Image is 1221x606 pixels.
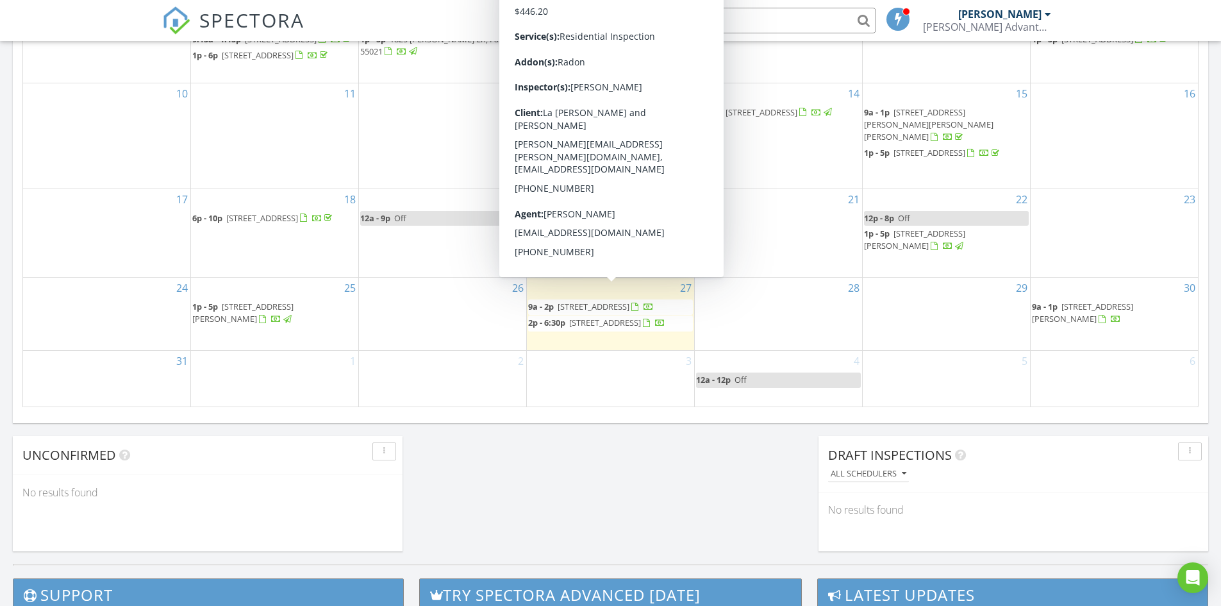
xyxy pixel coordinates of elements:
a: Go to August 24, 2025 [174,278,190,298]
a: Go to August 28, 2025 [845,278,862,298]
td: Go to August 25, 2025 [191,278,359,351]
span: [STREET_ADDRESS][PERSON_NAME] [1032,301,1133,324]
td: Go to September 1, 2025 [191,351,359,407]
button: All schedulers [828,466,909,483]
a: Go to August 30, 2025 [1181,278,1198,298]
a: Go to September 6, 2025 [1187,351,1198,371]
span: [STREET_ADDRESS][PERSON_NAME] [864,228,965,251]
span: Off [735,374,747,385]
a: 1p - 6p [STREET_ADDRESS] [192,48,357,63]
a: Go to September 1, 2025 [347,351,358,371]
td: Go to September 2, 2025 [359,351,527,407]
span: 1825 [PERSON_NAME] Ln, Faribault 55021 [360,33,524,57]
div: No results found [818,492,1208,527]
a: 1p - 5p [STREET_ADDRESS] [864,147,1002,158]
td: Go to August 23, 2025 [1030,189,1198,277]
td: Go to August 17, 2025 [23,189,191,277]
td: Go to August 26, 2025 [359,278,527,351]
span: 9a - 1p [864,106,890,118]
input: Search everything... [620,8,876,33]
a: 1p - 6p [STREET_ADDRESS] [192,49,330,61]
span: Off [898,212,910,224]
div: Open Intercom Messenger [1177,562,1208,593]
a: 1p - 5p [STREET_ADDRESS][PERSON_NAME] [192,299,357,327]
span: 1p - 5p [1032,33,1058,45]
a: 1p - 5p [STREET_ADDRESS][PERSON_NAME] [864,226,1029,254]
span: 12a - 12p [696,374,731,385]
span: 12a - 9p [360,212,390,224]
span: [STREET_ADDRESS][PERSON_NAME][PERSON_NAME][PERSON_NAME] [864,106,993,142]
td: Go to August 16, 2025 [1030,83,1198,189]
a: 2p - 6p [STREET_ADDRESS] [696,106,834,118]
td: Go to August 20, 2025 [527,189,695,277]
td: Go to August 9, 2025 [1030,10,1198,83]
td: Go to August 14, 2025 [694,83,862,189]
a: Go to August 16, 2025 [1181,83,1198,104]
a: Go to August 13, 2025 [677,83,694,104]
td: Go to August 12, 2025 [359,83,527,189]
td: Go to August 29, 2025 [862,278,1030,351]
span: 12p - 8p [864,212,894,224]
a: Go to August 20, 2025 [677,189,694,210]
a: 1p - 5p 1825 [PERSON_NAME] Ln, Faribault 55021 [360,33,524,57]
a: Go to August 29, 2025 [1013,278,1030,298]
td: Go to August 21, 2025 [694,189,862,277]
td: Go to August 27, 2025 [527,278,695,351]
div: All schedulers [831,469,906,478]
span: 6p - 10p [192,212,222,224]
a: 2p - 6:30p [STREET_ADDRESS] [528,317,665,328]
td: Go to August 31, 2025 [23,351,191,407]
span: 1p - 6p [192,49,218,61]
td: Go to August 10, 2025 [23,83,191,189]
span: 1p - 5p [192,301,218,312]
td: Go to September 3, 2025 [527,351,695,407]
a: SPECTORA [162,17,304,44]
a: Go to August 27, 2025 [677,278,694,298]
a: 6p - 10p [STREET_ADDRESS] [192,212,335,224]
span: 2p - 6p [696,106,722,118]
td: Go to August 15, 2025 [862,83,1030,189]
a: Go to September 3, 2025 [683,351,694,371]
a: Go to August 31, 2025 [174,351,190,371]
a: 9a - 1p [STREET_ADDRESS][PERSON_NAME][PERSON_NAME][PERSON_NAME] [864,105,1029,146]
a: 1p - 5p [STREET_ADDRESS][PERSON_NAME] [192,301,294,324]
td: Go to August 24, 2025 [23,278,191,351]
a: Go to August 12, 2025 [510,83,526,104]
td: Go to August 30, 2025 [1030,278,1198,351]
a: Go to August 25, 2025 [342,278,358,298]
a: 9a - 1p [STREET_ADDRESS][PERSON_NAME][PERSON_NAME][PERSON_NAME] [864,106,993,142]
a: 1p - 5p [STREET_ADDRESS] [864,146,1029,161]
a: Go to August 10, 2025 [174,83,190,104]
span: Unconfirmed [22,446,116,464]
span: [STREET_ADDRESS] [569,317,641,328]
a: 9a - 2p [STREET_ADDRESS] [528,299,693,315]
td: Go to September 6, 2025 [1030,351,1198,407]
a: Go to September 2, 2025 [515,351,526,371]
div: No results found [13,475,403,510]
a: Go to August 11, 2025 [342,83,358,104]
span: [STREET_ADDRESS] [726,106,797,118]
span: 1p - 5p [864,147,890,158]
a: Go to August 22, 2025 [1013,189,1030,210]
a: 1p - 5p 1825 [PERSON_NAME] Ln, Faribault 55021 [360,32,525,60]
a: Go to August 18, 2025 [342,189,358,210]
a: Go to September 4, 2025 [851,351,862,371]
td: Go to August 11, 2025 [191,83,359,189]
span: [STREET_ADDRESS] [222,49,294,61]
div: [PERSON_NAME] [958,8,1042,21]
span: [STREET_ADDRESS] [226,212,298,224]
a: 9a - 2p [STREET_ADDRESS] [528,301,654,312]
a: 1p - 5p [STREET_ADDRESS][PERSON_NAME] [864,228,965,251]
a: Go to August 14, 2025 [845,83,862,104]
span: Draft Inspections [828,446,952,464]
span: [STREET_ADDRESS] [558,301,629,312]
a: Go to August 21, 2025 [845,189,862,210]
span: [STREET_ADDRESS] [893,147,965,158]
span: Off [394,212,406,224]
td: Go to August 6, 2025 [527,10,695,83]
a: 2p - 6:30p [STREET_ADDRESS] [528,316,693,331]
div: Willis Advantage Home Inspections [923,21,1051,33]
a: 9a - 1p [STREET_ADDRESS][PERSON_NAME] [1032,301,1133,324]
span: 2p - 6:30p [528,317,565,328]
td: Go to September 4, 2025 [694,351,862,407]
